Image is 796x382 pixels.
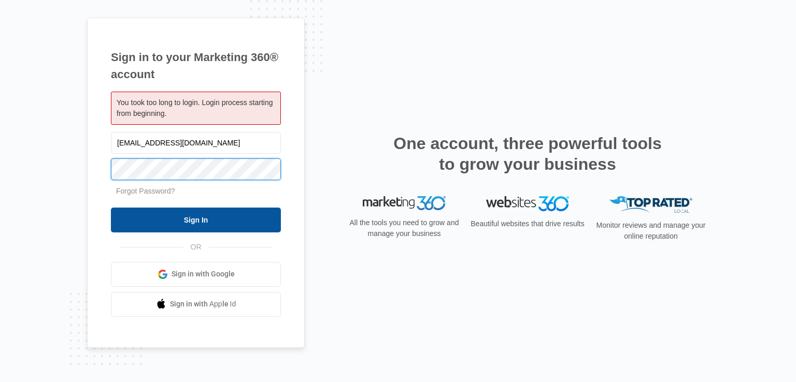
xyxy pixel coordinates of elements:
input: Email [111,132,281,154]
a: Sign in with Google [111,262,281,287]
img: Websites 360 [486,196,569,211]
h2: One account, three powerful tools to grow your business [390,133,665,174]
a: Sign in with Apple Id [111,292,281,317]
img: Top Rated Local [609,196,692,213]
span: Sign in with Apple Id [170,299,236,310]
p: All the tools you need to grow and manage your business [346,217,462,239]
p: Beautiful websites that drive results [470,218,586,229]
span: OR [183,242,209,253]
a: Forgot Password? [116,187,175,195]
p: Monitor reviews and manage your online reputation [593,220,709,242]
img: Marketing 360 [363,196,446,211]
input: Sign In [111,208,281,232]
h1: Sign in to your Marketing 360® account [111,49,281,83]
span: Sign in with Google [172,269,235,280]
span: You took too long to login. Login process starting from beginning. [117,98,273,117]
